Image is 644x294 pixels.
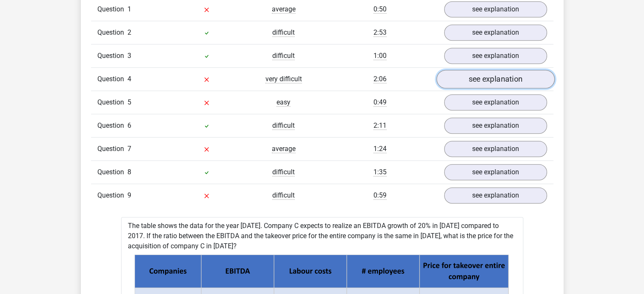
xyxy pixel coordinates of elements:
a: see explanation [444,48,547,64]
span: 0:50 [373,5,387,14]
a: see explanation [444,187,547,203]
span: 5 [127,98,131,106]
span: very difficult [265,75,302,83]
a: see explanation [444,25,547,41]
span: difficult [272,28,295,37]
span: easy [276,98,290,107]
a: see explanation [444,94,547,110]
span: 4 [127,75,131,83]
a: see explanation [444,1,547,17]
span: 1:35 [373,168,387,176]
span: Question [97,74,127,84]
span: Question [97,27,127,38]
a: see explanation [436,70,554,88]
span: Question [97,167,127,177]
span: Question [97,190,127,201]
span: difficult [272,191,295,200]
span: 0:49 [373,98,387,107]
span: difficult [272,168,295,176]
span: 7 [127,145,131,153]
span: 1:00 [373,52,387,60]
span: 2:11 [373,121,387,130]
span: 6 [127,121,131,129]
span: 1 [127,5,131,13]
a: see explanation [444,164,547,180]
span: 1:24 [373,145,387,153]
span: average [272,5,296,14]
span: Question [97,121,127,131]
span: 8 [127,168,131,176]
span: Question [97,4,127,14]
span: 2 [127,28,131,36]
span: 3 [127,52,131,60]
span: difficult [272,121,295,130]
span: 2:06 [373,75,387,83]
span: 2:53 [373,28,387,37]
span: 0:59 [373,191,387,200]
span: difficult [272,52,295,60]
span: Question [97,97,127,107]
span: Question [97,144,127,154]
span: average [272,145,296,153]
a: see explanation [444,118,547,134]
span: Question [97,51,127,61]
span: 9 [127,191,131,199]
a: see explanation [444,141,547,157]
